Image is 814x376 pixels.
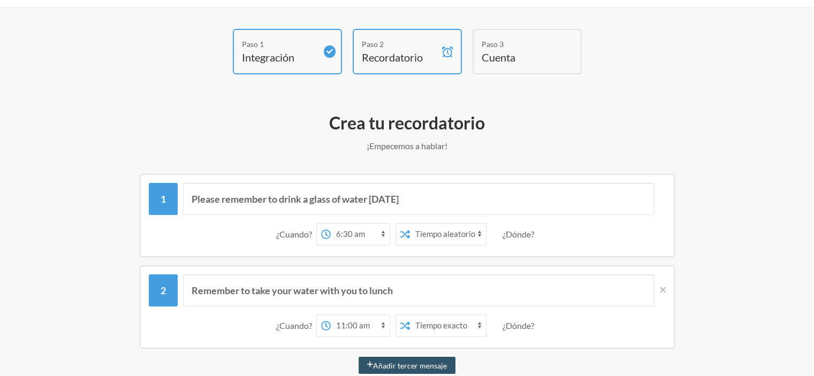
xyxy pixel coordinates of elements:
font: Paso 3 [482,40,504,49]
font: ¿Cuando? [276,229,312,239]
font: ¿Dónde? [503,320,534,331]
font: ¿Dónde? [503,229,534,239]
font: ¿Cuando? [276,320,312,331]
font: ¡Empecemos a hablar! [367,141,447,151]
input: Mensaje [183,274,655,306]
font: Paso 1 [242,40,264,49]
font: Crea tu recordatorio [329,112,485,133]
font: Añadir tercer mensaje [373,361,447,370]
font: Paso 2 [362,40,384,49]
button: Añadir tercer mensaje [359,357,455,374]
font: Integración [242,51,294,64]
input: Mensaje [183,183,655,215]
font: Cuenta [482,51,515,64]
font: Recordatorio [362,51,423,64]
